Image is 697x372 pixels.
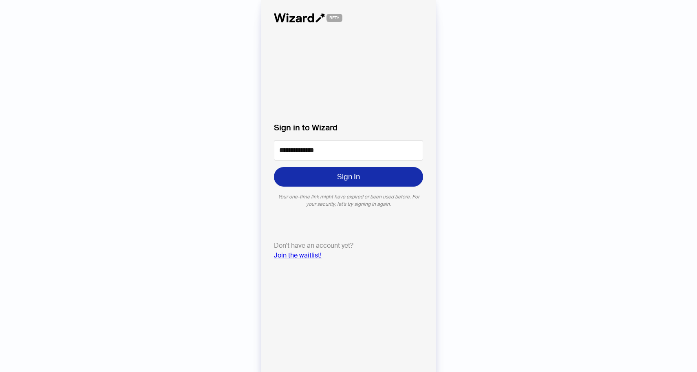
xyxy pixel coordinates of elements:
span: Sign In [337,172,360,182]
label: Sign in to Wizard [274,121,423,134]
button: Sign In [274,167,423,187]
a: Join the waitlist! [274,251,322,260]
div: Your one-time link might have expired or been used before. For your security, let's try signing i... [274,193,423,208]
span: BETA [326,14,342,22]
p: Don't have an account yet? [274,241,423,260]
